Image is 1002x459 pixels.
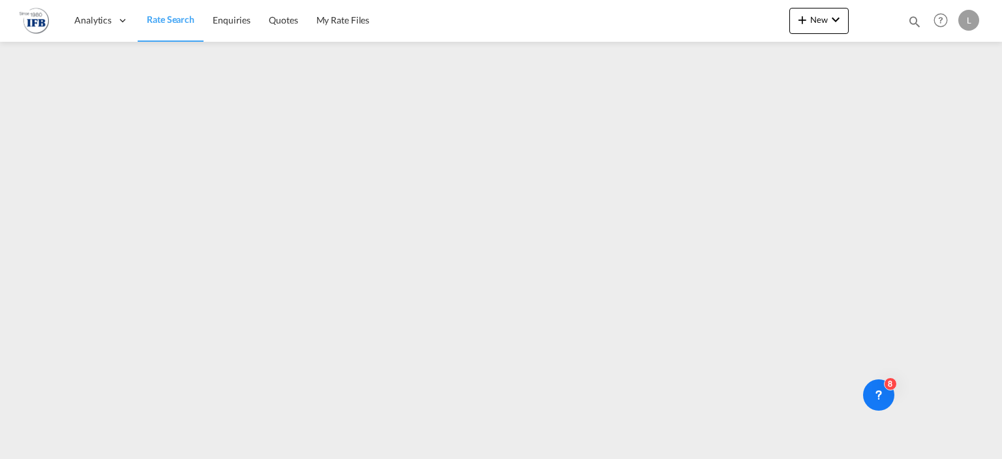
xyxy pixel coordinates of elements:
[147,14,194,25] span: Rate Search
[958,10,979,31] div: L
[795,12,810,27] md-icon: icon-plus 400-fg
[795,14,843,25] span: New
[930,9,952,31] span: Help
[20,6,49,35] img: de31bbe0256b11eebba44b54815f083d.png
[828,12,843,27] md-icon: icon-chevron-down
[789,8,849,34] button: icon-plus 400-fgNewicon-chevron-down
[269,14,297,25] span: Quotes
[213,14,250,25] span: Enquiries
[907,14,922,29] md-icon: icon-magnify
[74,14,112,27] span: Analytics
[316,14,370,25] span: My Rate Files
[930,9,958,33] div: Help
[907,14,922,34] div: icon-magnify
